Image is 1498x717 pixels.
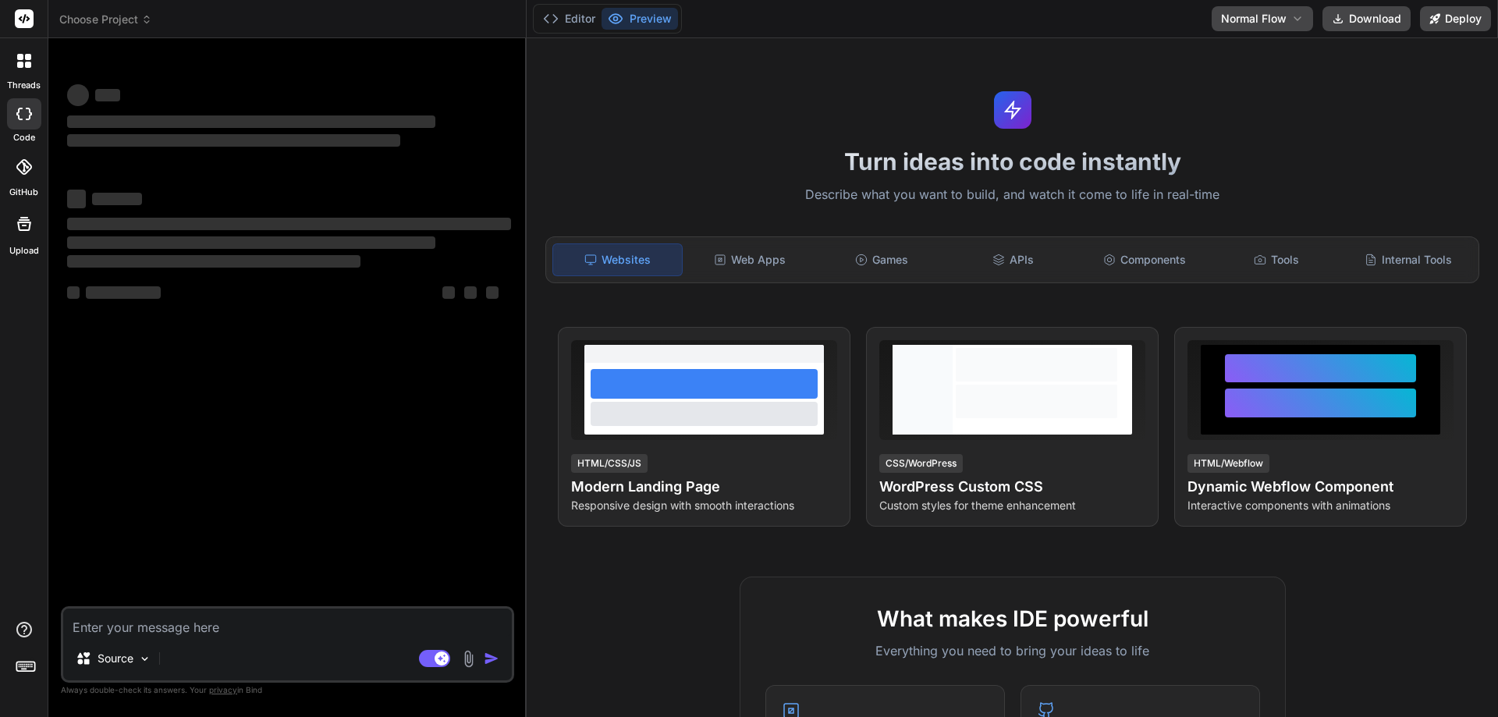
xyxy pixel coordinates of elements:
[1187,454,1269,473] div: HTML/Webflow
[818,243,946,276] div: Games
[765,602,1260,635] h2: What makes IDE powerful
[67,218,511,230] span: ‌
[1322,6,1411,31] button: Download
[537,8,602,30] button: Editor
[92,193,142,205] span: ‌
[460,650,477,668] img: attachment
[464,286,477,299] span: ‌
[1081,243,1209,276] div: Components
[879,454,963,473] div: CSS/WordPress
[61,683,514,697] p: Always double-check its answers. Your in Bind
[1344,243,1472,276] div: Internal Tools
[67,115,435,128] span: ‌
[95,89,120,101] span: ‌
[86,286,161,299] span: ‌
[1187,476,1454,498] h4: Dynamic Webflow Component
[879,498,1145,513] p: Custom styles for theme enhancement
[571,476,837,498] h4: Modern Landing Page
[486,286,499,299] span: ‌
[7,79,41,92] label: threads
[1420,6,1491,31] button: Deploy
[67,255,360,268] span: ‌
[67,236,435,249] span: ‌
[67,134,400,147] span: ‌
[686,243,815,276] div: Web Apps
[484,651,499,666] img: icon
[949,243,1077,276] div: APIs
[765,641,1260,660] p: Everything you need to bring your ideas to life
[536,147,1489,176] h1: Turn ideas into code instantly
[67,190,86,208] span: ‌
[1187,498,1454,513] p: Interactive components with animations
[209,685,237,694] span: privacy
[138,652,151,666] img: Pick Models
[442,286,455,299] span: ‌
[9,244,39,257] label: Upload
[571,498,837,513] p: Responsive design with smooth interactions
[9,186,38,199] label: GitHub
[59,12,152,27] span: Choose Project
[602,8,678,30] button: Preview
[67,286,80,299] span: ‌
[1221,11,1287,27] span: Normal Flow
[98,651,133,666] p: Source
[67,84,89,106] span: ‌
[13,131,35,144] label: code
[552,243,683,276] div: Websites
[879,476,1145,498] h4: WordPress Custom CSS
[1212,243,1341,276] div: Tools
[571,454,648,473] div: HTML/CSS/JS
[1212,6,1313,31] button: Normal Flow
[536,185,1489,205] p: Describe what you want to build, and watch it come to life in real-time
